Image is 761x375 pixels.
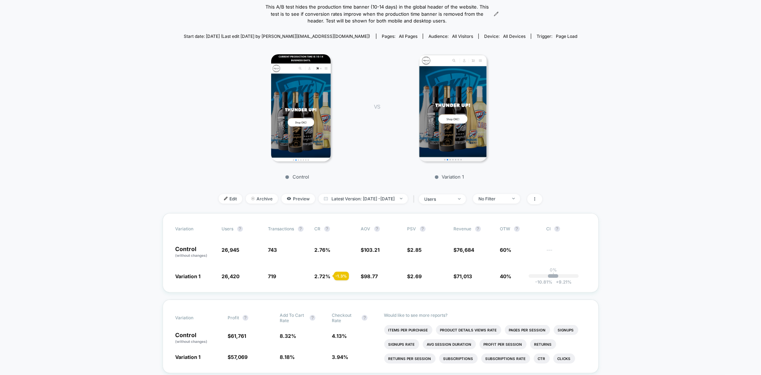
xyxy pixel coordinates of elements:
span: 40% [500,273,512,279]
span: users [222,226,234,231]
li: Signups Rate [384,339,419,349]
span: Checkout Rate [332,312,358,323]
span: CI [547,226,586,232]
span: --- [547,248,586,258]
span: Latest Version: [DATE] - [DATE] [319,194,408,204]
span: Device: [478,34,531,39]
span: all devices [503,34,526,39]
div: Audience: [428,34,473,39]
button: ? [362,315,367,321]
span: 2.69 [411,273,422,279]
span: Profit [228,315,239,320]
span: This A/B test hides the production time banner (10-14 days) in the global header of the website. ... [262,4,492,25]
span: 2.76 % [315,247,331,253]
span: 103.21 [364,247,380,253]
p: Control [235,174,360,180]
li: Items Per Purchase [384,325,432,335]
span: $ [454,247,475,253]
li: Subscriptions Rate [481,354,530,364]
span: + [556,279,559,285]
span: $ [407,247,422,253]
img: edit [224,197,228,200]
p: Control [176,246,215,258]
img: Variation 1 main [419,54,487,161]
span: 98.77 [364,273,378,279]
span: $ [228,354,248,360]
button: ? [237,226,243,232]
span: 743 [268,247,277,253]
p: | [553,272,554,278]
span: 719 [268,273,277,279]
span: Variation 1 [176,273,201,279]
p: Control [176,332,220,344]
span: Variation [176,312,215,323]
span: Variation 1 [176,354,201,360]
button: ? [420,226,426,232]
div: users [424,196,453,202]
span: Variation [176,226,215,232]
span: 8.32 % [280,333,296,339]
span: 26,420 [222,273,240,279]
span: PSV [407,226,416,231]
span: 26,945 [222,247,240,253]
button: ? [475,226,481,232]
li: Returns [530,339,556,349]
span: 60% [500,247,512,253]
span: (without changes) [176,339,208,344]
span: $ [361,273,378,279]
span: Archive [246,194,278,204]
span: Edit [219,194,242,204]
button: ? [514,226,520,232]
span: 2.85 [411,247,422,253]
span: All Visitors [452,34,473,39]
p: 0% [550,267,557,272]
span: Start date: [DATE] (Last edit [DATE] by [PERSON_NAME][EMAIL_ADDRESS][DOMAIN_NAME]) [184,34,370,39]
span: $ [454,273,472,279]
p: Would like to see more reports? [384,312,586,318]
div: Trigger: [537,34,577,39]
span: $ [228,333,246,339]
span: 9.21 % [552,279,572,285]
span: Add To Cart Rate [280,312,306,323]
button: ? [324,226,330,232]
div: Pages: [382,34,417,39]
span: $ [407,273,422,279]
span: Transactions [268,226,294,231]
span: 76,684 [457,247,475,253]
button: ? [554,226,560,232]
span: CR [315,226,321,231]
span: Preview [281,194,315,204]
img: end [512,198,515,199]
span: -10.81 % [535,279,552,285]
span: Page Load [556,34,577,39]
li: Subscriptions [439,354,478,364]
img: Control main [271,54,331,161]
span: 2.72 % [315,273,331,279]
li: Returns Per Session [384,354,436,364]
span: 4.13 % [332,333,347,339]
li: Ctr [534,354,550,364]
span: OTW [500,226,539,232]
span: Revenue [454,226,472,231]
li: Signups [554,325,578,335]
span: 71,013 [457,273,472,279]
span: 61,761 [231,333,246,339]
div: - 1.3 % [334,272,349,280]
img: calendar [324,197,328,200]
img: end [400,198,402,199]
p: Variation 1 [387,174,512,180]
li: Avg Session Duration [423,339,476,349]
button: ? [243,315,248,321]
img: end [251,197,255,200]
li: Pages Per Session [505,325,550,335]
img: end [458,198,461,200]
li: Product Details Views Rate [436,325,501,335]
span: 3.94 % [332,354,348,360]
span: all pages [399,34,417,39]
span: | [411,194,419,204]
span: (without changes) [176,253,208,257]
span: 57,069 [231,354,248,360]
span: 8.18 % [280,354,295,360]
li: Profit Per Session [480,339,527,349]
span: VS [374,104,380,110]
